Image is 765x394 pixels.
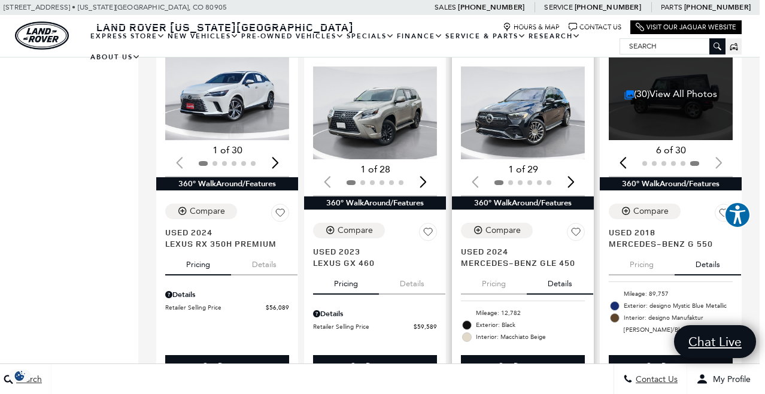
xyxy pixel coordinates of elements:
[240,26,345,47] a: Pre-Owned Vehicles
[575,2,641,12] a: [PHONE_NUMBER]
[609,238,724,249] span: Mercedes-Benz G 550
[684,2,751,12] a: [PHONE_NUMBER]
[444,26,527,47] a: Service & Parts
[461,307,585,319] li: Mileage: 12,782
[165,144,289,157] div: 1 of 30
[313,66,437,159] div: 1 / 2
[461,66,585,159] img: 2024 Mercedes-Benz GLE GLE 450 1
[624,312,733,336] span: Interior: designo Manufaktur [PERSON_NAME]/Black
[461,355,585,376] div: undefined - Mercedes-Benz GLE 450
[624,90,634,99] img: Image Count Icon
[165,303,289,312] a: Retailer Selling Price $56,089
[569,23,621,32] a: Contact Us
[165,355,289,376] a: See Payments
[609,355,733,376] div: undefined - Mercedes-Benz G 550
[165,249,231,275] button: pricing tab
[609,226,724,238] span: Used 2018
[156,177,298,190] div: 360° WalkAround/Features
[633,374,678,384] span: Contact Us
[304,196,446,210] div: 360° WalkAround/Features
[313,246,428,257] span: Used 2023
[89,47,142,68] a: About Us
[166,26,240,47] a: New Vehicles
[609,204,681,219] button: Compare Vehicle
[165,303,266,312] span: Retailer Selling Price
[461,223,533,238] button: Compare Vehicle
[609,249,675,275] button: pricing tab
[527,268,593,295] button: details tab
[313,257,428,268] span: Lexus GX 460
[345,26,396,47] a: Specials
[563,168,579,195] div: Next slide
[503,23,560,32] a: Hours & Map
[452,196,594,210] div: 360° WalkAround/Features
[313,322,414,331] span: Retailer Selling Price
[89,26,166,47] a: EXPRESS STORE
[620,39,725,53] input: Search
[313,66,437,159] img: 2023 Lexus GX 460 1
[458,2,524,12] a: [PHONE_NUMBER]
[527,26,582,47] a: Research
[708,374,751,384] span: My Profile
[313,308,437,319] div: Pricing Details - Lexus GX 460
[313,322,437,331] a: Retailer Selling Price $59,589
[461,163,585,176] div: 1 of 29
[89,20,361,34] a: Land Rover [US_STATE][GEOGRAPHIC_DATA]
[687,364,760,394] button: Open user profile menu
[461,355,585,376] a: See Payments
[600,177,742,190] div: 360° WalkAround/Features
[461,66,585,159] div: 1 / 2
[415,168,431,195] div: Next slide
[165,204,237,219] button: Compare Vehicle
[715,204,733,226] button: Save Vehicle
[567,223,585,246] button: Save Vehicle
[338,225,373,236] div: Compare
[165,355,289,376] div: undefined - Lexus RX 350h Premium
[633,206,669,217] div: Compare
[615,149,631,175] div: Previous slide
[461,246,576,257] span: Used 2024
[476,319,585,331] span: Exterior: Black
[485,225,521,236] div: Compare
[313,223,385,238] button: Compare Vehicle
[682,334,748,350] span: Chat Live
[461,268,527,295] button: pricing tab
[724,202,751,228] button: Explore your accessibility options
[313,355,437,376] a: See Payments
[15,22,69,50] img: Land Rover
[461,246,585,268] a: Used 2024Mercedes-Benz GLE 450
[609,226,733,249] a: Used 2018Mercedes-Benz G 550
[609,288,733,300] li: Mileage: 89,757
[165,226,280,238] span: Used 2024
[96,20,354,34] span: Land Rover [US_STATE][GEOGRAPHIC_DATA]
[165,226,289,249] a: Used 2024Lexus RX 350h Premium
[313,163,437,176] div: 1 of 28
[544,3,572,11] span: Service
[461,257,576,268] span: Mercedes-Benz GLE 450
[165,47,289,140] div: 1 / 2
[190,206,225,217] div: Compare
[674,325,756,358] a: Chat Live
[476,331,585,343] span: Interior: Macchiato Beige
[624,300,733,312] span: Exterior: designo Mystic Blue Metallic
[624,88,717,99] a: (30)View All Photos
[636,23,736,32] a: Visit Our Jaguar Website
[165,289,289,300] div: Pricing Details - Lexus RX 350h Premium
[267,149,283,175] div: Next slide
[231,249,297,275] button: details tab
[165,47,289,140] img: 2024 Lexus RX 350h Premium 1
[271,204,289,226] button: Save Vehicle
[675,249,741,275] button: details tab
[419,223,437,246] button: Save Vehicle
[609,144,733,157] div: 6 of 30
[6,369,34,382] div: Privacy Settings
[313,246,437,268] a: Used 2023Lexus GX 460
[89,26,620,68] nav: Main Navigation
[313,268,379,295] button: pricing tab
[435,3,456,11] span: Sales
[266,303,289,312] span: $56,089
[609,47,733,140] div: 6 / 6
[4,3,227,11] a: [STREET_ADDRESS] • [US_STATE][GEOGRAPHIC_DATA], CO 80905
[165,238,280,249] span: Lexus RX 350h Premium
[396,26,444,47] a: Finance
